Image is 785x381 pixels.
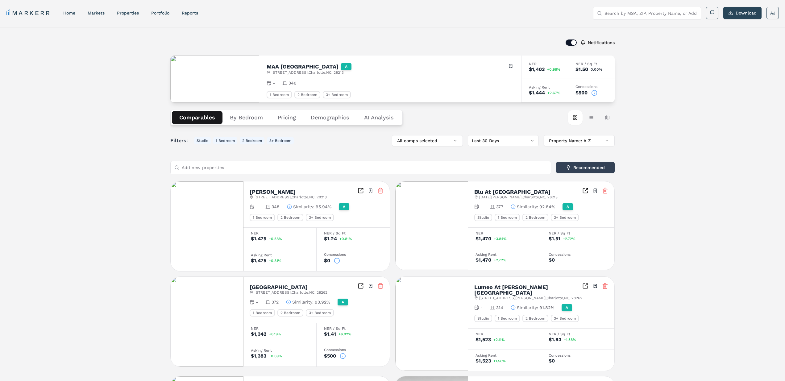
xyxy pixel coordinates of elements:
[172,111,222,124] button: Comparables
[272,204,280,210] span: 348
[476,253,534,256] div: Asking Rent
[604,7,697,19] input: Search by MSA, ZIP, Property Name, or Address
[324,348,382,352] div: Concessions
[151,10,169,15] a: Portfolio
[277,214,303,221] div: 2 Bedroom
[358,188,364,194] a: Inspect Comparables
[480,304,483,311] span: -
[529,62,560,66] div: NER
[480,204,483,210] span: -
[544,135,615,146] button: Property Name: A-Z
[476,231,534,235] div: NER
[575,62,607,66] div: NER / Sq Ft
[182,161,547,174] input: Add new properties
[294,91,320,98] div: 2 Bedroom
[270,111,303,124] button: Pricing
[549,332,607,336] div: NER / Sq Ft
[170,137,192,144] span: Filters:
[117,10,139,15] a: properties
[474,214,492,221] div: Studio
[479,195,558,200] span: [DATE][PERSON_NAME] , Charlotte , NC , 28213
[517,304,538,311] span: Similarity :
[476,358,491,363] div: $1,523
[213,137,237,144] button: 1 Bedroom
[255,195,327,200] span: [STREET_ADDRESS] , Charlotte , NC , 28213
[251,354,266,358] div: $1,383
[292,299,314,305] span: Similarity :
[575,85,607,89] div: Concessions
[324,354,336,358] div: $500
[494,258,506,262] span: +2.72%
[522,315,548,322] div: 2 Bedroom
[358,283,364,289] a: Inspect Comparables
[293,204,314,210] span: Similarity :
[517,204,538,210] span: Similarity :
[476,337,491,342] div: $1,523
[256,299,258,305] span: -
[551,315,579,322] div: 3+ Bedroom
[495,315,520,322] div: 1 Bedroom
[194,137,211,144] button: Studio
[476,332,534,336] div: NER
[6,9,51,17] a: MARKERR
[582,283,588,289] a: Inspect Comparables
[267,91,292,98] div: 1 Bedroom
[269,332,281,336] span: +6.19%
[273,80,275,86] span: -
[269,354,282,358] span: +0.69%
[474,315,492,322] div: Studio
[479,296,582,300] span: [STREET_ADDRESS][PERSON_NAME] , Charlotte , NC , 28262
[316,204,331,210] span: 95.94%
[549,236,560,241] div: $1.51
[539,204,555,210] span: 92.84%
[494,237,507,241] span: +3.84%
[582,188,588,194] a: Inspect Comparables
[315,299,330,305] span: 93.92%
[495,214,520,221] div: 1 Bedroom
[588,40,615,45] label: Notifications
[267,137,294,144] button: 3+ Bedroom
[556,162,615,173] button: Recommended
[723,7,762,19] button: Download
[339,203,349,210] div: A
[392,135,463,146] button: All comps selected
[563,203,573,210] div: A
[324,236,337,241] div: $1.24
[547,91,560,95] span: +2.67%
[549,231,607,235] div: NER / Sq Ft
[341,63,351,70] div: A
[575,90,588,95] div: $500
[529,85,560,89] div: Asking Rent
[303,111,357,124] button: Demographics
[306,214,334,221] div: 3+ Bedroom
[255,290,327,295] span: [STREET_ADDRESS] , Charlotte , NC , 28262
[251,332,267,337] div: $1,342
[324,231,382,235] div: NER / Sq Ft
[63,10,75,15] a: home
[357,111,401,124] button: AI Analysis
[549,354,607,357] div: Concessions
[222,111,270,124] button: By Bedroom
[529,67,545,72] div: $1,403
[269,259,281,263] span: +0.81%
[267,64,339,69] h2: MAA [GEOGRAPHIC_DATA]
[277,309,303,317] div: 2 Bedroom
[256,204,258,210] span: -
[339,332,351,336] span: +6.82%
[250,189,296,195] h2: [PERSON_NAME]
[476,354,534,357] div: Asking Rent
[289,80,297,86] span: 340
[323,91,351,98] div: 3+ Bedroom
[549,358,555,363] div: $0
[306,309,334,317] div: 3+ Bedroom
[251,349,309,352] div: Asking Rent
[250,214,275,221] div: 1 Bedroom
[324,258,330,263] div: $0
[522,214,548,221] div: 2 Bedroom
[766,7,779,19] button: AJ
[250,284,308,290] h2: [GEOGRAPHIC_DATA]
[476,236,491,241] div: $1,470
[240,137,264,144] button: 2 Bedroom
[564,338,576,342] span: +1.58%
[551,214,579,221] div: 3+ Bedroom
